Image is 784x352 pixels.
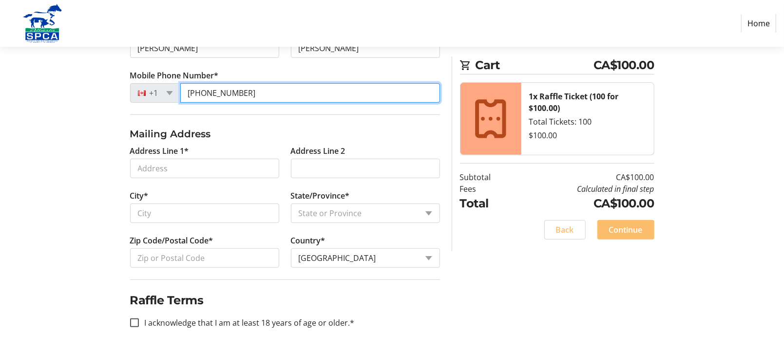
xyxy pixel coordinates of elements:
[130,70,219,81] label: Mobile Phone Number*
[180,83,440,103] input: (506) 234-5678
[741,14,776,33] a: Home
[460,195,516,212] td: Total
[544,220,586,240] button: Back
[130,159,279,178] input: Address
[130,292,440,309] h2: Raffle Terms
[556,224,574,236] span: Back
[609,224,643,236] span: Continue
[529,91,619,113] strong: 1x Raffle Ticket (100 for $100.00)
[593,56,654,74] span: CA$100.00
[130,127,440,141] h3: Mailing Address
[130,235,213,246] label: Zip Code/Postal Code*
[8,4,77,43] img: Alberta SPCA's Logo
[291,145,345,157] label: Address Line 2
[130,248,279,268] input: Zip or Postal Code
[516,195,654,212] td: CA$100.00
[516,183,654,195] td: Calculated in final step
[291,235,325,246] label: Country*
[130,190,149,202] label: City*
[291,190,350,202] label: State/Province*
[460,171,516,183] td: Subtotal
[130,204,279,223] input: City
[529,130,646,141] div: $100.00
[139,317,355,329] label: I acknowledge that I am at least 18 years of age or older.*
[529,116,646,128] div: Total Tickets: 100
[516,171,654,183] td: CA$100.00
[476,56,594,74] span: Cart
[130,145,189,157] label: Address Line 1*
[597,220,654,240] button: Continue
[460,183,516,195] td: Fees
